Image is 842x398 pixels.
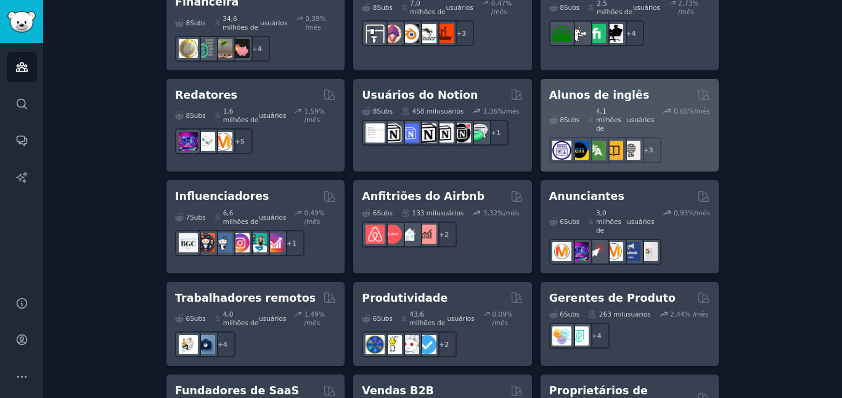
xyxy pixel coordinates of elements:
[259,214,286,221] font: usuários
[179,233,198,252] img: Bate-papo BeautyGuru
[417,225,436,244] img: Investimentos AirBnB
[231,233,250,252] img: Marketing no Instagram
[186,315,190,322] font: 6
[552,24,571,43] img: para contratar
[599,310,623,318] font: 263 mil
[497,209,520,217] font: %/mês
[564,116,579,123] font: Subs
[373,209,377,217] font: 6
[570,326,589,346] img: Gerenciamento de produtos
[259,112,286,119] font: usuários
[383,24,402,43] img: Modelagem 3D
[469,123,488,143] img: NoçãoPromover
[549,292,676,304] font: Gerentes de Produto
[373,107,377,115] font: 8
[305,15,319,22] font: 0,39
[549,190,624,202] font: Anunciantes
[621,141,640,160] img: Aprenda_Inglês
[417,335,436,354] img: seja disciplinado
[258,45,262,52] font: 4
[190,315,205,322] font: Subs
[564,4,579,11] font: Subs
[259,315,286,322] font: usuários
[592,332,597,339] font: +
[685,310,709,318] font: % /mês
[496,129,501,136] font: 1
[491,129,496,136] font: +
[175,190,269,202] font: Influenciadores
[410,310,446,326] font: 43,6 milhões de
[631,30,636,37] font: 4
[400,335,419,354] img: produtividade
[627,218,654,225] font: usuários
[587,141,606,160] img: troca de idiomas
[305,107,325,123] font: % /mês
[362,89,478,101] font: Usuários do Notion
[621,242,640,261] img: Anúncios do Facebook
[570,141,589,160] img: Aprendizagem de inglês
[439,341,444,348] font: +
[596,209,621,234] font: 3,0 milhões de
[492,310,506,318] font: 0,09
[175,384,299,397] font: Fundadores de SaaS
[560,4,564,11] font: 8
[400,225,419,244] img: imóveis para alugar
[483,107,497,115] font: 1,36
[305,107,319,115] font: 1,59
[627,116,654,123] font: usuários
[452,123,471,143] img: MelhoresModelos de Noção
[240,138,245,145] font: 5
[383,225,402,244] img: Anfitriões do Airbnb
[417,123,436,143] img: NotionGeeks
[179,39,198,58] img: Finanças Pessoais do Reino Unido
[564,310,579,318] font: Subs
[674,209,688,217] font: 0,93
[377,315,393,322] font: Subs
[223,107,259,123] font: 1,6 milhões de
[456,30,462,37] font: +
[417,24,436,43] img: ender3
[305,209,319,217] font: 0,49
[633,4,660,11] font: usuários
[435,24,454,43] img: FixMyPrint
[366,335,385,354] img: Dicas de VidaPro
[400,24,419,43] img: liquidificador
[644,146,649,154] font: +
[196,233,215,252] img: mídias sociais
[305,310,325,326] font: % /mês
[446,4,473,11] font: usuários
[377,107,393,115] font: Subs
[377,209,393,217] font: Subs
[648,146,653,154] font: 3
[444,231,449,238] font: 2
[213,39,232,58] img: Fogo
[366,24,385,43] img: Impressão 3D
[287,239,292,247] font: +
[362,190,484,202] font: Anfitriões do Airbnb
[439,231,444,238] font: +
[223,209,259,225] font: 6,6 milhões de
[186,214,190,221] font: 7
[560,116,564,123] font: 8
[604,242,623,261] img: anúncio
[186,19,190,27] font: 8
[305,15,325,31] font: % /mês
[248,233,267,252] img: marketing de influência
[362,292,448,304] font: Produtividade
[213,233,232,252] img: Instagram
[483,209,497,217] font: 3,32
[305,209,325,225] font: % /mês
[570,242,589,261] img: SEO
[587,24,606,43] img: Fiverr
[175,89,237,101] font: Redatores
[190,112,205,119] font: Subs
[265,233,284,252] img: Dicas de crescimento do Instagram
[383,335,402,354] img: truques de vida
[231,39,250,58] img: fatFIRE
[179,335,198,354] img: Trabalhos remotos
[596,107,621,132] font: 4,1 milhões de
[223,15,258,31] font: 34,6 milhões de
[175,292,316,304] font: Trabalhadores remotos
[688,107,710,115] font: %/mês
[552,141,571,160] img: aprendizagem de línguas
